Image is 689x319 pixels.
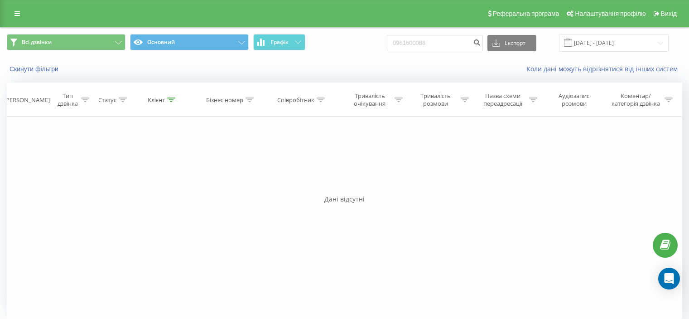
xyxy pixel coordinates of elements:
[493,10,559,17] span: Реферальна програма
[57,92,78,108] div: Тип дзвінка
[206,96,243,104] div: Бізнес номер
[7,195,682,204] div: Дані відсутні
[148,96,165,104] div: Клієнт
[487,35,536,51] button: Експорт
[347,92,393,108] div: Тривалість очікування
[7,34,125,50] button: Всі дзвінки
[98,96,116,104] div: Статус
[661,10,677,17] span: Вихід
[575,10,646,17] span: Налаштування профілю
[526,64,682,73] a: Коли дані можуть відрізнятися вiд інших систем
[609,92,662,108] div: Коментар/категорія дзвінка
[479,92,527,108] div: Назва схеми переадресації
[22,39,52,46] span: Всі дзвінки
[4,96,50,104] div: [PERSON_NAME]
[271,39,289,45] span: Графік
[130,34,249,50] button: Основний
[387,35,483,51] input: Пошук за номером
[253,34,305,50] button: Графік
[658,268,680,290] div: Open Intercom Messenger
[7,65,63,73] button: Скинути фільтри
[277,96,314,104] div: Співробітник
[413,92,458,108] div: Тривалість розмови
[548,92,601,108] div: Аудіозапис розмови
